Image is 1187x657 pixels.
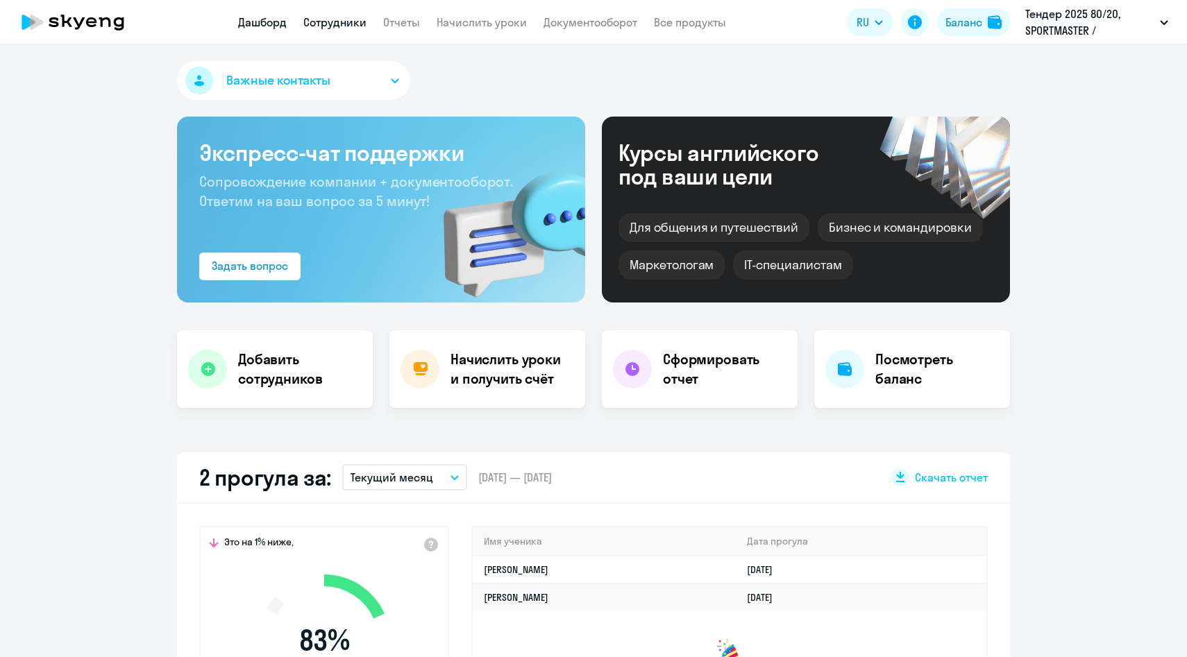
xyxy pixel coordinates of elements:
button: Текущий месяц [342,464,467,490]
h2: 2 прогула за: [199,463,331,491]
span: Это на 1% ниже, [224,536,294,552]
h4: Посмотреть баланс [875,350,999,389]
div: Для общения и путешествий [618,213,809,242]
a: Дашборд [238,15,287,29]
h4: Сформировать отчет [663,350,786,389]
h3: Экспресс-чат поддержки [199,139,563,167]
button: Балансbalance [937,8,1010,36]
button: Тендер 2025 80/20, SPORTMASTER / Спортмастер [1018,6,1175,39]
div: Бизнес и командировки [818,213,983,242]
a: [DATE] [747,591,784,604]
a: Сотрудники [303,15,367,29]
th: Имя ученика [473,527,736,556]
img: balance [988,15,1002,29]
span: Важные контакты [226,71,330,89]
a: [DATE] [747,563,784,576]
span: 83 % [244,624,404,657]
p: Тендер 2025 80/20, SPORTMASTER / Спортмастер [1025,6,1154,39]
span: RU [857,14,869,31]
a: [PERSON_NAME] [484,563,548,576]
button: Важные контакты [177,61,410,100]
div: Маркетологам [618,250,725,280]
a: Документооборот [544,15,637,29]
a: Все продукты [654,15,726,29]
img: bg-img [423,146,585,302]
div: IT-специалистам [733,250,852,280]
span: Сопровождение компании + документооборот. Ответим на ваш вопрос за 5 минут! [199,173,513,210]
div: Курсы английского под ваши цели [618,141,856,188]
h4: Добавить сотрудников [238,350,362,389]
div: Баланс [945,14,982,31]
a: Начислить уроки [437,15,527,29]
button: RU [847,8,893,36]
a: [PERSON_NAME] [484,591,548,604]
th: Дата прогула [736,527,986,556]
span: Скачать отчет [915,470,988,485]
a: Отчеты [383,15,420,29]
span: [DATE] — [DATE] [478,470,552,485]
button: Задать вопрос [199,253,301,280]
div: Задать вопрос [212,257,288,274]
p: Текущий месяц [351,469,433,486]
h4: Начислить уроки и получить счёт [451,350,571,389]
